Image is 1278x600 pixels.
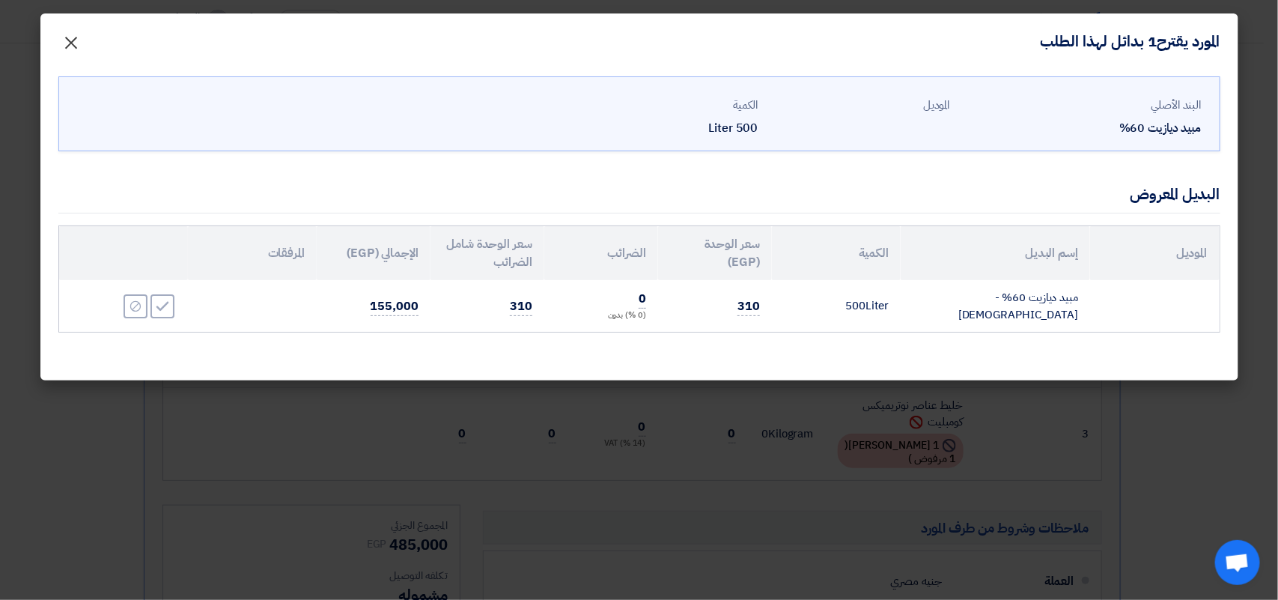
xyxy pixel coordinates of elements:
[901,280,1090,332] td: مبيد ديازيت 60% - [DEMOGRAPHIC_DATA]
[63,19,81,64] span: ×
[1131,183,1220,205] div: البديل المعروض
[962,97,1202,114] div: البند الأصلي
[579,97,758,114] div: الكمية
[556,309,646,322] div: (0 %) بدون
[772,280,901,332] td: Liter
[772,226,901,280] th: الكمية
[51,24,93,54] button: Close
[1041,31,1220,51] h4: المورد يقترح1 بدائل لهذا الطلب
[1090,226,1219,280] th: الموديل
[901,226,1090,280] th: إسم البديل
[846,297,866,314] span: 500
[962,119,1202,137] div: مبيد ديازيت 60%
[188,226,317,280] th: المرفقات
[770,97,950,114] div: الموديل
[1215,540,1260,585] div: Open chat
[544,226,658,280] th: الضرائب
[658,226,772,280] th: سعر الوحدة (EGP)
[317,226,430,280] th: الإجمالي (EGP)
[639,290,646,309] span: 0
[510,297,532,316] span: 310
[371,297,419,316] span: 155,000
[579,119,758,137] div: 500 Liter
[430,226,544,280] th: سعر الوحدة شامل الضرائب
[737,297,760,316] span: 310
